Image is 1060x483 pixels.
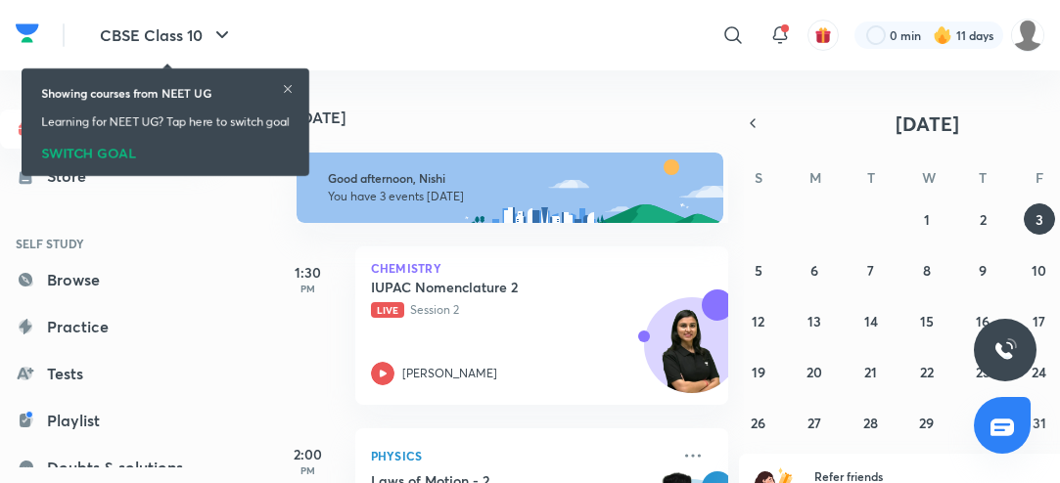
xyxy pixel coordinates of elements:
[1033,312,1045,330] abbr: October 17, 2025
[807,414,821,432] abbr: October 27, 2025
[1024,254,1055,285] button: October 10, 2025
[967,203,998,235] button: October 2, 2025
[867,261,874,280] abbr: October 7, 2025
[1032,261,1046,280] abbr: October 10, 2025
[809,168,821,187] abbr: Monday
[810,261,818,280] abbr: October 6, 2025
[743,407,774,438] button: October 26, 2025
[911,407,943,438] button: October 29, 2025
[1032,363,1046,381] abbr: October 24, 2025
[911,203,943,235] button: October 1, 2025
[371,278,615,297] h5: IUPAC Nomenclature 2
[371,444,669,467] p: Physics
[752,363,765,381] abbr: October 19, 2025
[752,312,764,330] abbr: October 12, 2025
[855,356,887,387] button: October 21, 2025
[855,407,887,438] button: October 28, 2025
[297,110,748,125] h4: [DATE]
[799,305,830,336] button: October 13, 2025
[799,356,830,387] button: October 20, 2025
[855,305,887,336] button: October 14, 2025
[979,168,987,187] abbr: Thursday
[328,189,697,204] p: You have 3 events [DATE]
[743,356,774,387] button: October 19, 2025
[269,262,347,283] h5: 1:30
[855,254,887,285] button: October 7, 2025
[371,301,669,319] p: Session 2
[896,110,959,137] span: [DATE]
[979,261,987,280] abbr: October 9, 2025
[1011,19,1044,52] img: Nishi raghuwanshi
[980,210,987,229] abbr: October 2, 2025
[976,363,991,381] abbr: October 23, 2025
[967,407,998,438] button: October 30, 2025
[88,16,246,55] button: CBSE Class 10
[1024,356,1055,387] button: October 24, 2025
[867,168,875,187] abbr: Tuesday
[41,139,290,160] div: SWITCH GOAL
[645,308,739,402] img: Avatar
[911,254,943,285] button: October 8, 2025
[807,312,821,330] abbr: October 13, 2025
[924,210,930,229] abbr: October 1, 2025
[1024,407,1055,438] button: October 31, 2025
[269,444,347,464] h5: 2:00
[799,254,830,285] button: October 6, 2025
[1024,203,1055,235] button: October 3, 2025
[402,365,497,382] p: [PERSON_NAME]
[864,312,878,330] abbr: October 14, 2025
[16,19,39,53] a: Company Logo
[371,302,404,318] span: Live
[807,363,822,381] abbr: October 20, 2025
[16,19,39,48] img: Company Logo
[920,363,934,381] abbr: October 22, 2025
[297,153,723,223] img: afternoon
[755,261,762,280] abbr: October 5, 2025
[975,414,991,432] abbr: October 30, 2025
[933,25,952,45] img: streak
[863,414,878,432] abbr: October 28, 2025
[371,262,713,274] p: Chemistry
[919,414,934,432] abbr: October 29, 2025
[1036,210,1043,229] abbr: October 3, 2025
[923,261,931,280] abbr: October 8, 2025
[911,356,943,387] button: October 22, 2025
[269,464,347,476] p: PM
[920,312,934,330] abbr: October 15, 2025
[1033,414,1046,432] abbr: October 31, 2025
[967,254,998,285] button: October 9, 2025
[967,356,998,387] button: October 23, 2025
[814,26,832,44] img: avatar
[1036,168,1043,187] abbr: Friday
[328,171,697,186] h6: Good afternoon, Nishi
[864,363,877,381] abbr: October 21, 2025
[743,254,774,285] button: October 5, 2025
[976,312,990,330] abbr: October 16, 2025
[1024,305,1055,336] button: October 17, 2025
[743,305,774,336] button: October 12, 2025
[922,168,936,187] abbr: Wednesday
[993,338,1017,362] img: ttu
[967,305,998,336] button: October 16, 2025
[41,84,211,102] h6: Showing courses from NEET UG
[911,305,943,336] button: October 15, 2025
[41,113,290,131] p: Learning for NEET UG? Tap here to switch goal
[807,20,839,51] button: avatar
[799,407,830,438] button: October 27, 2025
[269,283,347,294] p: PM
[751,414,765,432] abbr: October 26, 2025
[755,168,762,187] abbr: Sunday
